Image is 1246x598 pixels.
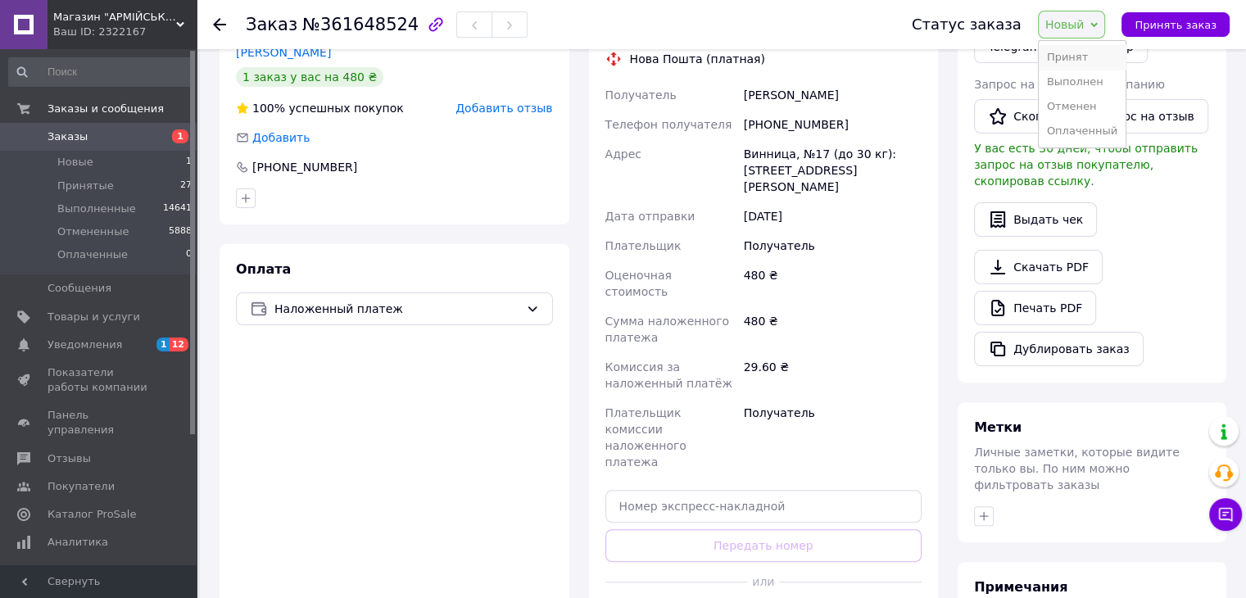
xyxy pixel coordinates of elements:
span: или [747,573,779,590]
span: 1 [186,155,192,170]
span: Телефон получателя [605,118,732,131]
div: Получатель [741,231,925,260]
span: 27 [180,179,192,193]
span: 5888 [169,224,192,239]
div: Вернуться назад [213,16,226,33]
span: Запрос на отзыв про компанию [974,78,1165,91]
span: Личные заметки, которые видите только вы. По ним можно фильтровать заказы [974,446,1180,492]
div: Статус заказа [912,16,1022,33]
span: Аналитика [48,535,108,550]
div: [PHONE_NUMBER] [251,159,359,175]
span: Выполненные [57,202,136,216]
span: №361648524 [302,15,419,34]
div: 480 ₴ [741,260,925,306]
span: Заказ [246,15,297,34]
a: [PERSON_NAME] [236,46,331,59]
div: успешных покупок [236,100,404,116]
li: Оплаченный [1039,119,1126,143]
li: Отменен [1039,94,1126,119]
input: Номер экспресс-накладной [605,490,922,523]
div: Ваш ID: 2322167 [53,25,197,39]
div: [PHONE_NUMBER] [741,110,925,139]
a: Печать PDF [974,291,1096,325]
span: Оплата [236,261,291,277]
span: Магазин "АРМІЙСЬКИЙ" [53,10,176,25]
span: Заказы [48,129,88,144]
span: Отзывы [48,451,91,466]
div: [DATE] [741,202,925,231]
span: Каталог ProSale [48,507,136,522]
span: 100% [252,102,285,115]
span: Комиссия за наложенный платёж [605,360,732,390]
div: 29.60 ₴ [741,352,925,398]
span: 1 [172,129,188,143]
span: Покупатели [48,479,115,494]
div: 480 ₴ [741,306,925,352]
span: Оценочная стоимость [605,269,672,298]
span: Новые [57,155,93,170]
span: Наложенный платеж [274,300,519,318]
span: 0 [186,247,192,262]
span: 14641 [163,202,192,216]
button: Скопировать запрос на отзыв [974,99,1208,134]
span: Инструменты вебмастера и SEO [48,563,152,592]
button: Дублировать заказ [974,332,1144,366]
button: Чат с покупателем [1209,498,1242,531]
button: Выдать чек [974,202,1097,237]
span: Принятые [57,179,114,193]
span: Добавить [252,131,310,144]
li: Выполнен [1039,70,1126,94]
div: Винница, №17 (до 30 кг): [STREET_ADDRESS][PERSON_NAME] [741,139,925,202]
span: Примечания [974,579,1067,595]
span: Сумма наложенного платежа [605,315,729,344]
span: Плательщик [605,239,682,252]
span: Добавить отзыв [455,102,552,115]
span: 1 [156,338,170,351]
button: Принять заказ [1121,12,1230,37]
span: Заказы и сообщения [48,102,164,116]
span: Дата отправки [605,210,695,223]
div: 1 заказ у вас на 480 ₴ [236,67,383,87]
span: Показатели работы компании [48,365,152,395]
span: Оплаченные [57,247,128,262]
span: Товары и услуги [48,310,140,324]
span: Сообщения [48,281,111,296]
input: Поиск [8,57,193,87]
span: Уведомления [48,338,122,352]
a: Скачать PDF [974,250,1103,284]
span: Принять заказ [1135,19,1217,31]
span: Адрес [605,147,641,161]
span: Получатель [605,88,677,102]
span: Отмененные [57,224,129,239]
span: Плательщик комиссии наложенного платежа [605,406,686,469]
span: Метки [974,419,1022,435]
span: 12 [170,338,188,351]
span: Новый [1045,18,1085,31]
span: У вас есть 30 дней, чтобы отправить запрос на отзыв покупателю, скопировав ссылку. [974,142,1198,188]
div: Получатель [741,398,925,477]
span: Панель управления [48,408,152,437]
li: Принят [1039,45,1126,70]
